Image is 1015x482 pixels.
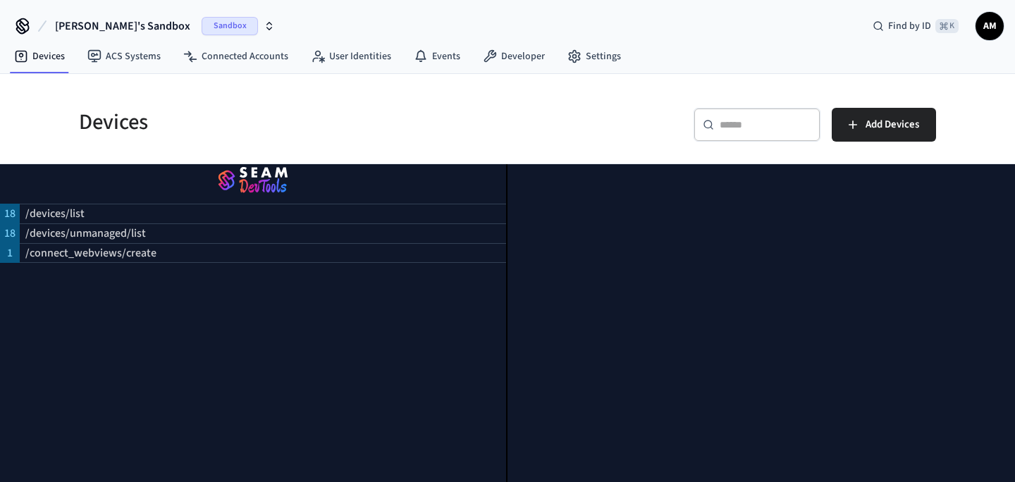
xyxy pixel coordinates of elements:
span: ⌘ K [935,19,959,33]
a: Developer [472,44,556,69]
a: Settings [556,44,632,69]
p: /connect_webviews/create [25,245,156,261]
button: Add Devices [832,108,936,142]
div: Find by ID⌘ K [861,13,970,39]
button: AM [976,12,1004,40]
h5: Devices [79,108,499,137]
span: Sandbox [202,17,258,35]
p: 18 [4,205,16,222]
p: 18 [4,225,16,242]
p: /devices/unmanaged/list [25,225,146,242]
a: Devices [3,44,76,69]
span: [PERSON_NAME]'s Sandbox [55,18,190,35]
img: Seam Logo DevTools [17,161,489,201]
span: Add Devices [866,116,919,134]
p: 1 [7,245,13,261]
a: Connected Accounts [172,44,300,69]
span: AM [977,13,1002,39]
a: ACS Systems [76,44,172,69]
span: Find by ID [888,19,931,33]
a: User Identities [300,44,402,69]
p: /devices/list [25,205,85,222]
a: Events [402,44,472,69]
